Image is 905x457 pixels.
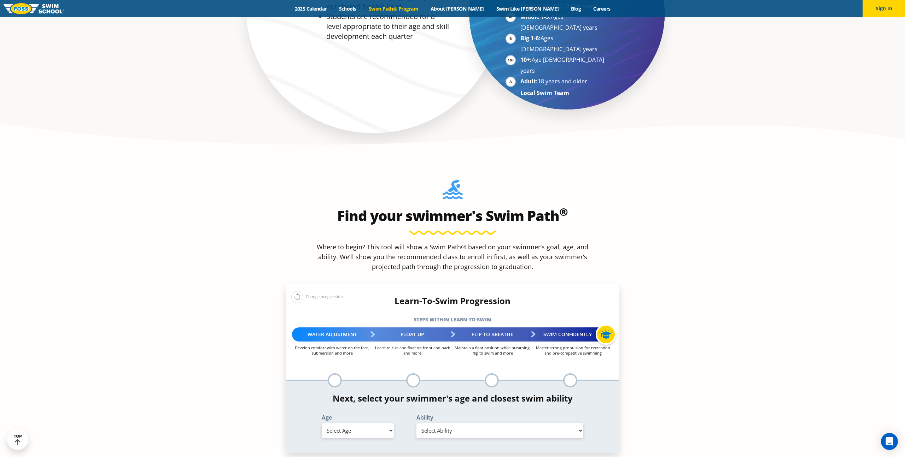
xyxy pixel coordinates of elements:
p: Master strong propulsion for recreation and pre-competitive swimming [533,345,613,356]
h4: Next, select your swimmer's age and closest swim ability [286,393,619,403]
label: Age [322,415,394,420]
a: Careers [587,5,617,12]
h4: Learn-To-Swim Progression [286,296,619,306]
li: Students are recommended for a level appropriate to their age and skill development each quarter [326,12,449,41]
li: Age [DEMOGRAPHIC_DATA] years [520,55,607,76]
strong: Big 1-6: [520,34,541,42]
strong: Middle 1-5: [520,13,551,20]
a: Schools [333,5,362,12]
a: Blog [565,5,587,12]
div: Float Up [372,327,452,342]
a: Swim Like [PERSON_NAME] [490,5,565,12]
p: Where to begin? This tool will show a Swim Path® based on your swimmer’s goal, age, and ability. ... [314,242,591,272]
p: Maintain a float position while breathing, flip to swim and more [452,345,533,356]
p: Develop comfort with water on the face, submersion and more [292,345,372,356]
label: Ability [416,415,583,420]
img: Foss-Location-Swimming-Pool-Person.svg [443,180,463,204]
div: Water Adjustment [292,327,372,342]
li: Ages [DEMOGRAPHIC_DATA] years [520,33,607,54]
a: About [PERSON_NAME] [425,5,490,12]
a: Swim Path® Program [362,5,424,12]
div: Change progression [291,291,343,303]
strong: Adult: [520,77,538,85]
div: Swim Confidently [533,327,613,342]
h5: Steps within Learn-to-Swim [286,315,619,325]
p: Learn to rise and float on front and back and more [372,345,452,356]
div: Flip to Breathe [452,327,533,342]
h2: Find your swimmer's Swim Path [286,207,619,224]
div: TOP [14,434,22,445]
li: Ages [DEMOGRAPHIC_DATA] years [520,12,607,32]
sup: ® [559,204,568,219]
li: 18 years and older [520,76,607,87]
div: Open Intercom Messenger [881,433,898,450]
a: 2025 Calendar [288,5,333,12]
strong: 10+: [520,56,532,64]
img: FOSS Swim School Logo [4,3,64,14]
strong: Local Swim Team [520,89,569,97]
